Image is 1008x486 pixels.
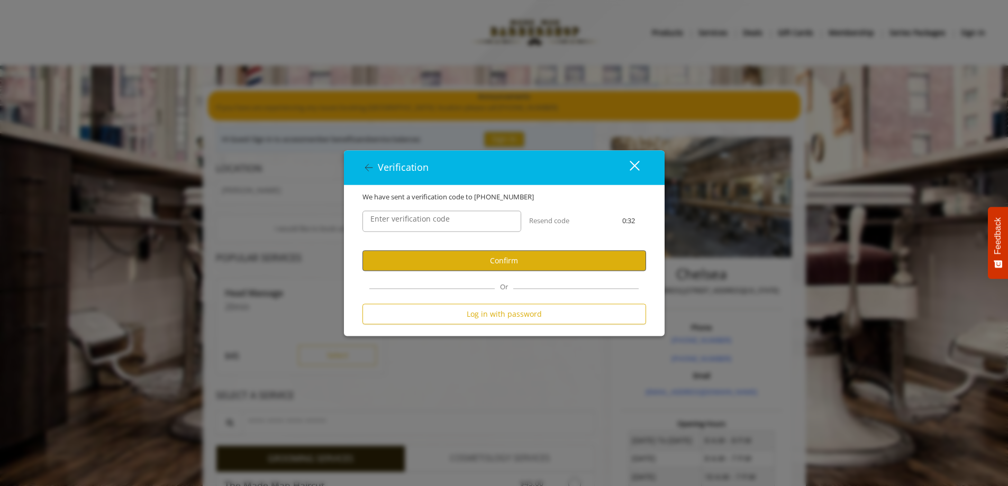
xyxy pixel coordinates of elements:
button: close dialog [610,157,646,179]
span: Or [495,282,513,292]
span: Feedback [993,217,1003,254]
button: Resend code [529,216,569,227]
div: We have sent a verification code to [PHONE_NUMBER] [355,192,654,203]
button: Log in with password [362,304,646,325]
button: Confirm [362,251,646,271]
span: Verification [378,161,429,174]
div: close dialog [617,160,639,176]
input: verificationCodeText [362,211,521,232]
label: Enter verification code [365,214,455,225]
div: 0:32 [604,216,653,227]
button: Feedback - Show survey [988,207,1008,279]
